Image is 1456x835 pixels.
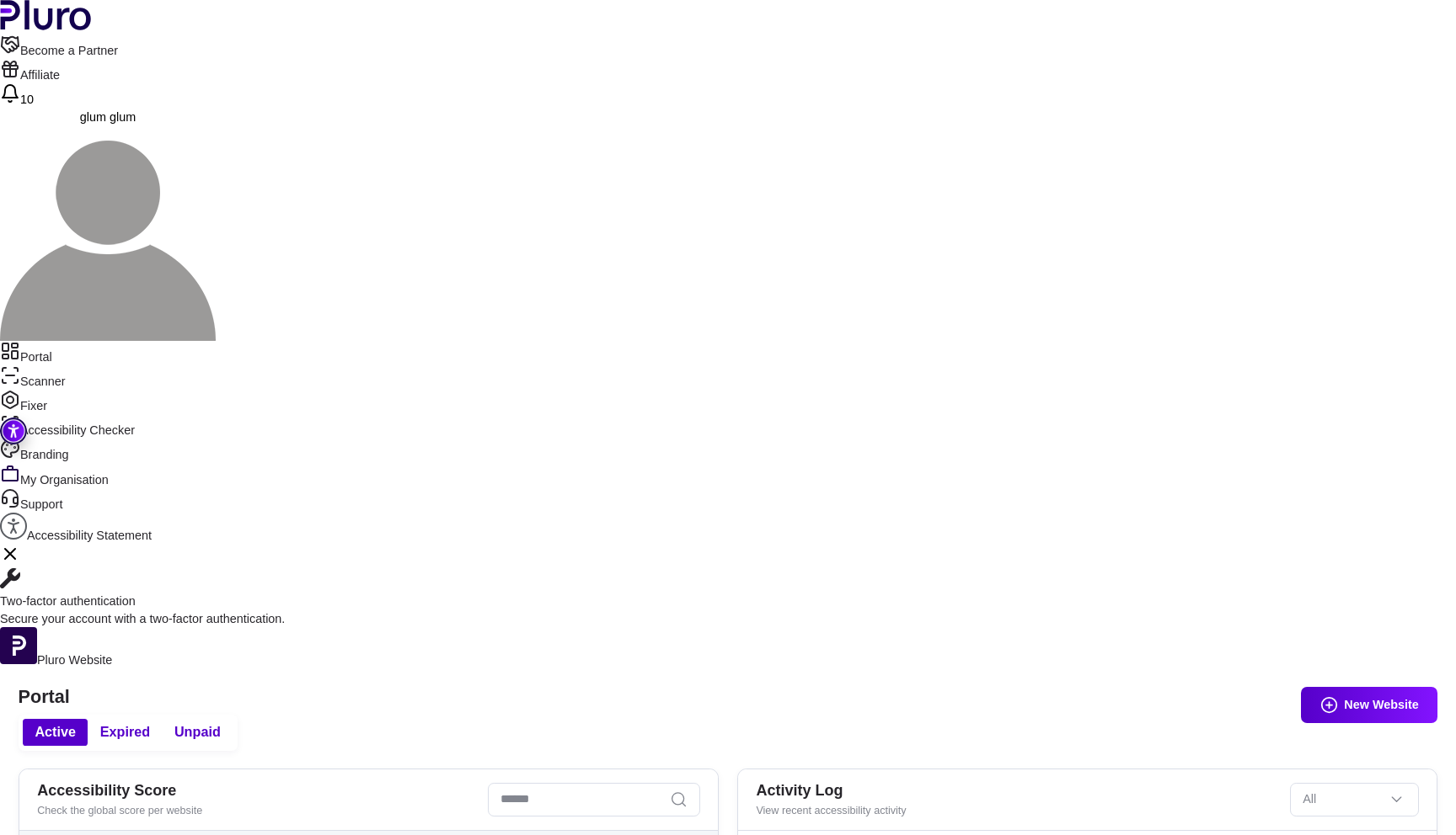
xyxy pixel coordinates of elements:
div: Check the global score per website [37,803,475,818]
button: Active [23,719,88,746]
button: Expired [88,719,162,746]
h2: Accessibility Score [37,782,475,800]
span: 10 [20,93,34,106]
span: Active [35,723,76,742]
button: Unpaid [163,719,233,746]
h1: Portal [19,686,1438,708]
input: Search [488,783,700,816]
div: Set sorting [1290,783,1419,816]
span: Expired [100,723,150,742]
button: New Website [1301,687,1437,723]
div: View recent accessibility activity [756,803,1277,818]
span: glum glum [80,110,136,124]
h2: Activity Log [756,782,1277,800]
span: Unpaid [174,723,221,742]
